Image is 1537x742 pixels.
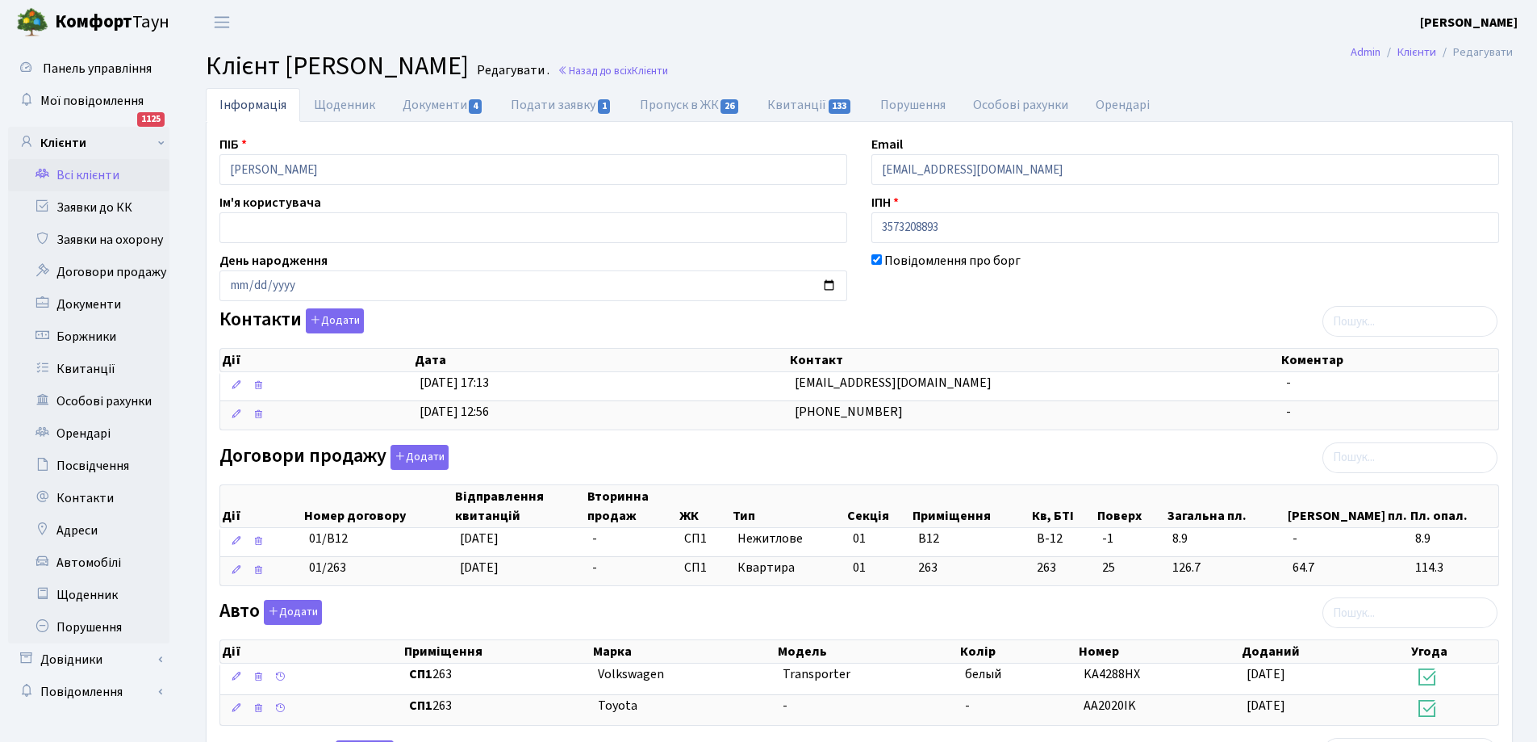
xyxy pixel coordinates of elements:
[391,445,449,470] button: Договори продажу
[8,224,169,256] a: Заявки на охорону
[1172,559,1280,577] span: 126.7
[8,85,169,117] a: Мої повідомлення1125
[829,99,851,114] span: 133
[1420,13,1518,32] a: [PERSON_NAME]
[43,60,152,78] span: Панель управління
[1037,559,1089,577] span: 263
[1084,697,1136,715] span: AA2020IK
[867,88,959,122] a: Порушення
[737,559,840,577] span: Квартира
[884,251,1021,270] label: Повідомлення про борг
[731,485,846,527] th: Тип
[386,442,449,470] a: Додати
[788,349,1280,371] th: Контакт
[632,63,668,78] span: Клієнти
[1436,44,1513,61] li: Редагувати
[469,99,482,114] span: 4
[558,63,668,78] a: Назад до всіхКлієнти
[219,600,322,625] label: Авто
[460,530,499,547] span: [DATE]
[1286,403,1291,421] span: -
[219,445,449,470] label: Договори продажу
[409,665,432,683] b: СП1
[1084,665,1140,683] span: KA4288HX
[1240,640,1410,663] th: Доданий
[219,308,364,333] label: Контакти
[853,559,866,576] span: 01
[1322,306,1497,337] input: Пошук...
[795,374,992,392] span: [EMAIL_ADDRESS][DOMAIN_NAME]
[309,530,348,547] span: 01/В12
[1293,530,1402,548] span: -
[684,530,725,548] span: СП1
[264,600,322,625] button: Авто
[460,559,499,576] span: [DATE]
[453,485,586,527] th: Відправлення квитанцій
[1166,485,1286,527] th: Загальна пл.
[1397,44,1436,61] a: Клієнти
[137,112,165,127] div: 1125
[420,403,489,421] span: [DATE] 12:56
[1286,374,1291,392] span: -
[1077,640,1240,663] th: Номер
[783,665,850,683] span: Transporter
[409,697,585,715] span: 263
[959,640,1076,663] th: Колір
[684,559,725,577] span: СП1
[474,63,549,78] small: Редагувати .
[409,665,585,684] span: 263
[1351,44,1380,61] a: Admin
[720,99,738,114] span: 26
[300,88,389,122] a: Щоденник
[871,135,903,154] label: Email
[8,450,169,482] a: Посвідчення
[911,485,1030,527] th: Приміщення
[8,482,169,514] a: Контакти
[846,485,911,527] th: Секція
[1410,640,1498,663] th: Угода
[55,9,132,35] b: Комфорт
[8,547,169,579] a: Автомобілі
[586,485,678,527] th: Вторинна продаж
[959,88,1082,122] a: Особові рахунки
[497,88,625,122] a: Подати заявку
[1280,349,1498,371] th: Коментар
[783,697,787,715] span: -
[598,697,637,715] span: Toyota
[403,640,591,663] th: Приміщення
[965,665,1001,683] span: белый
[1247,665,1285,683] span: [DATE]
[8,256,169,288] a: Договори продажу
[219,251,328,270] label: День народження
[40,92,144,110] span: Мої повідомлення
[1415,530,1492,548] span: 8.9
[8,321,169,353] a: Боржники
[420,374,489,392] span: [DATE] 17:13
[1096,485,1166,527] th: Поверх
[8,385,169,417] a: Особові рахунки
[309,559,346,576] span: 01/263
[626,88,754,122] a: Пропуск в ЖК
[965,697,970,715] span: -
[1286,485,1409,527] th: [PERSON_NAME] пл.
[918,559,938,576] span: 263
[1172,530,1280,548] span: 8.9
[220,640,403,663] th: Дії
[871,193,899,212] label: ІПН
[8,159,169,191] a: Всі клієнти
[592,559,597,576] span: -
[776,640,959,663] th: Модель
[206,88,300,122] a: Інформація
[219,193,321,212] label: Ім'я користувача
[389,88,497,122] a: Документи
[302,306,364,334] a: Додати
[8,579,169,611] a: Щоденник
[1030,485,1096,527] th: Кв, БТІ
[1102,530,1159,548] span: -1
[8,611,169,643] a: Порушення
[303,485,454,527] th: Номер договору
[8,191,169,224] a: Заявки до КК
[1409,485,1498,527] th: Пл. опал.
[678,485,731,527] th: ЖК
[55,9,169,36] span: Таун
